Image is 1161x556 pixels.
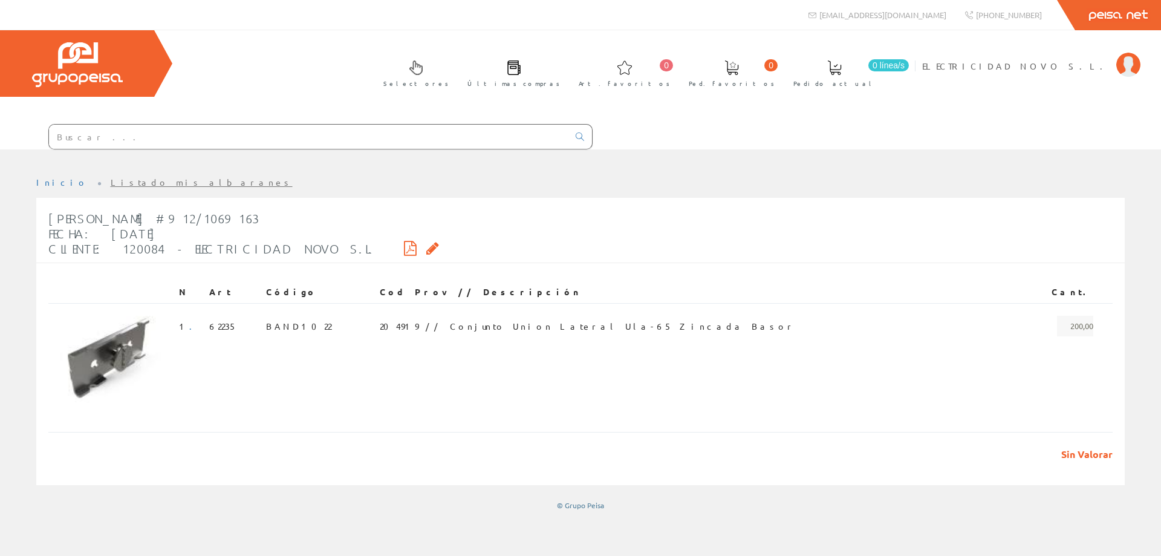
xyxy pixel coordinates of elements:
span: [PHONE_NUMBER] [976,10,1042,20]
span: BAND1022 [266,316,331,336]
th: Art [204,281,261,303]
a: Últimas compras [455,50,566,94]
span: 200,00 [1057,316,1093,336]
div: © Grupo Peisa [36,500,1125,511]
span: Pedido actual [793,77,876,90]
th: Cant. [1020,281,1098,303]
span: Últimas compras [467,77,560,90]
span: Selectores [383,77,449,90]
i: Descargar PDF [404,244,417,252]
input: Buscar ... [49,125,568,149]
span: Sin Valorar [1052,448,1113,462]
a: ELECTRICIDAD NOVO S.L. [922,50,1140,62]
span: 0 [660,59,673,71]
th: Cod Prov // Descripción [375,281,1020,303]
span: 204919 // Conjunto Union Lateral Ula-65 Zincada Basor [380,316,796,336]
a: Selectores [371,50,455,94]
i: Solicitar por email copia firmada [426,244,439,252]
span: [PERSON_NAME] #912/1069163 Fecha: [DATE] Cliente: 120084 - ELECTRICIDAD NOVO S.L. [48,211,375,256]
span: Art. favoritos [579,77,670,90]
span: 0 línea/s [868,59,909,71]
img: Foto artículo (192x143.62204724409) [53,316,169,403]
a: Listado mis albaranes [111,177,293,188]
span: 1 [179,316,200,336]
a: . [189,321,200,332]
span: [EMAIL_ADDRESS][DOMAIN_NAME] [819,10,946,20]
span: Ped. favoritos [689,77,775,90]
th: Código [261,281,375,303]
a: Inicio [36,177,88,188]
th: N [174,281,204,303]
span: ELECTRICIDAD NOVO S.L. [922,60,1110,72]
span: 0 [764,59,778,71]
img: Grupo Peisa [32,42,123,87]
span: 62235 [209,316,237,336]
